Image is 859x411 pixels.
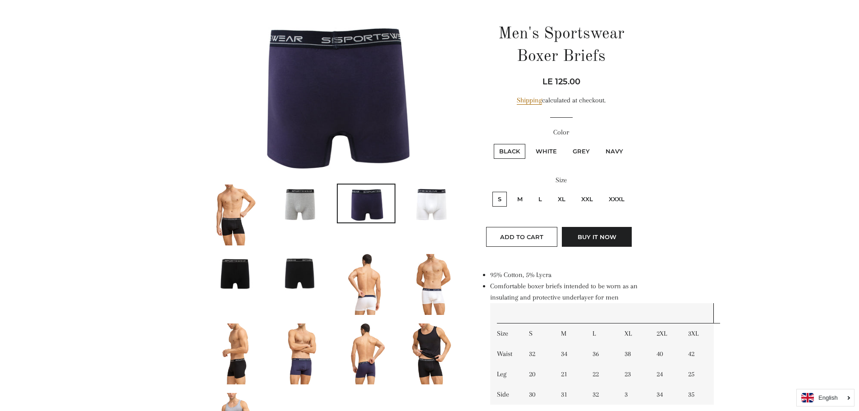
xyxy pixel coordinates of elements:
[490,384,522,405] td: Side
[411,323,452,384] img: Load image into Gallery viewer, Men&#39;s Sportswear Boxer Briefs
[586,323,618,344] td: L
[818,395,838,401] i: English
[650,364,682,384] td: 24
[207,254,264,292] img: Load image into Gallery viewer, Men&#39;s Sportswear Boxer Briefs
[500,233,543,240] span: Add to Cart
[490,271,551,279] span: 95% Cotton, 5% Lycra
[681,323,713,344] td: 3XL
[533,192,547,207] label: L
[490,323,522,344] td: Size
[650,384,682,405] td: 34
[801,393,850,402] a: English
[586,384,618,405] td: 32
[567,144,595,159] label: Grey
[586,364,618,384] td: 22
[481,175,641,186] label: Size
[522,364,554,384] td: 20
[522,323,554,344] td: S
[492,192,507,207] label: S
[481,23,641,69] h1: Men's Sportswear Boxer Briefs
[552,192,571,207] label: XL
[681,364,713,384] td: 25
[618,384,650,405] td: 3
[215,323,256,384] img: Load image into Gallery viewer, Men&#39;s Sportswear Boxer Briefs
[207,7,461,176] img: Men's Sportswear Boxer Briefs
[403,185,460,222] img: Load image into Gallery viewer, Men&#39;s Sportswear Boxer Briefs
[554,344,586,364] td: 34
[411,254,452,315] img: Load image into Gallery viewer, Men&#39;s Sportswear Boxer Briefs
[530,144,562,159] label: White
[494,144,525,159] label: Black
[681,344,713,364] td: 42
[338,185,395,222] img: Load image into Gallery viewer, Men&#39;s Sportswear Boxer Briefs
[490,364,522,384] td: Leg
[562,227,632,247] button: Buy it now
[618,323,650,344] td: XL
[618,364,650,384] td: 23
[490,281,641,405] li: Comfortable boxer briefs intended to be worn as an insulating and protective underlayer for men
[512,192,528,207] label: M
[650,323,682,344] td: 2XL
[522,344,554,364] td: 32
[346,323,386,384] img: Load image into Gallery viewer, Men&#39;s Sportswear Boxer Briefs
[681,384,713,405] td: 35
[650,344,682,364] td: 40
[600,144,629,159] label: Navy
[486,227,557,247] button: Add to Cart
[490,344,522,364] td: Waist
[576,192,598,207] label: XXL
[554,323,586,344] td: M
[517,96,542,105] a: Shipping
[554,384,586,405] td: 31
[586,344,618,364] td: 36
[542,77,580,87] span: LE 125.00
[522,384,554,405] td: 30
[280,323,321,384] img: Load image into Gallery viewer, Men&#39;s Sportswear Boxer Briefs
[346,254,386,315] img: Load image into Gallery viewer, Men&#39;s Sportswear Boxer Briefs
[618,344,650,364] td: 38
[481,95,641,106] div: calculated at checkout.
[272,185,329,222] img: Load image into Gallery viewer, Men&#39;s Sportswear Boxer Briefs
[215,185,256,245] img: Load image into Gallery viewer, Men&#39;s Sportswear Boxer Briefs
[603,192,630,207] label: XXXL
[272,254,329,292] img: Load image into Gallery viewer, Men&#39;s Sportswear Boxer Briefs
[554,364,586,384] td: 21
[481,127,641,138] label: Color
